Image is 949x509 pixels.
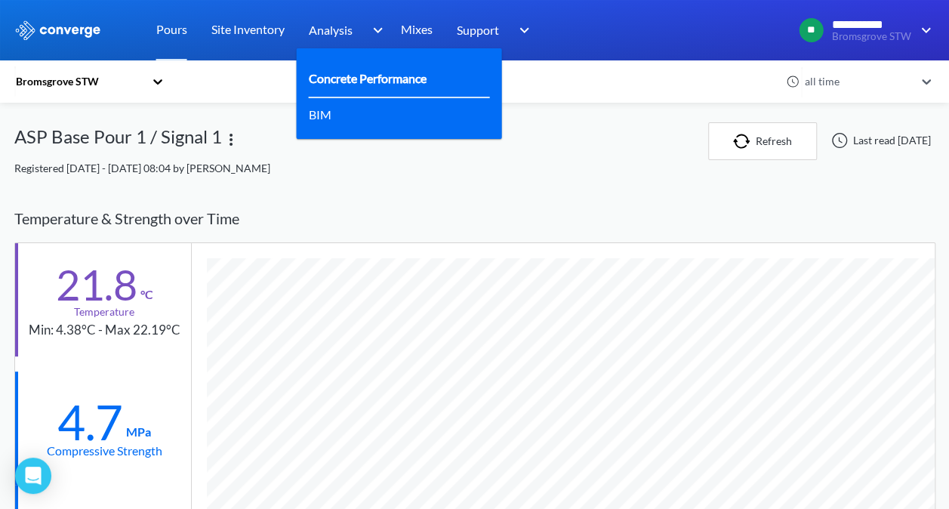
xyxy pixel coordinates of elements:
[222,131,240,149] img: more.svg
[29,320,180,341] div: Min: 4.38°C - Max 22.19°C
[733,134,756,149] img: icon-refresh.svg
[57,403,123,441] div: 4.7
[309,69,427,88] a: Concrete Performance
[14,195,935,242] div: Temperature & Strength over Time
[309,105,331,124] a: BIM
[15,458,51,494] div: Open Intercom Messenger
[832,31,911,42] span: Bromsgrove STW
[74,304,134,320] div: Temperature
[14,162,270,174] span: Registered [DATE] - [DATE] 08:04 by [PERSON_NAME]
[14,73,144,90] div: Bromsgrove STW
[786,75,800,88] img: icon-clock.svg
[309,20,353,39] span: Analysis
[56,266,137,304] div: 21.8
[362,21,387,39] img: downArrow.svg
[457,20,499,39] span: Support
[801,73,914,90] div: all time
[14,122,222,160] div: ASP Base Pour 1 / Signal 1
[708,122,817,160] button: Refresh
[911,21,935,39] img: downArrow.svg
[14,20,102,40] img: logo_ewhite.svg
[823,131,935,150] div: Last read [DATE]
[47,441,162,460] div: Compressive Strength
[510,21,534,39] img: downArrow.svg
